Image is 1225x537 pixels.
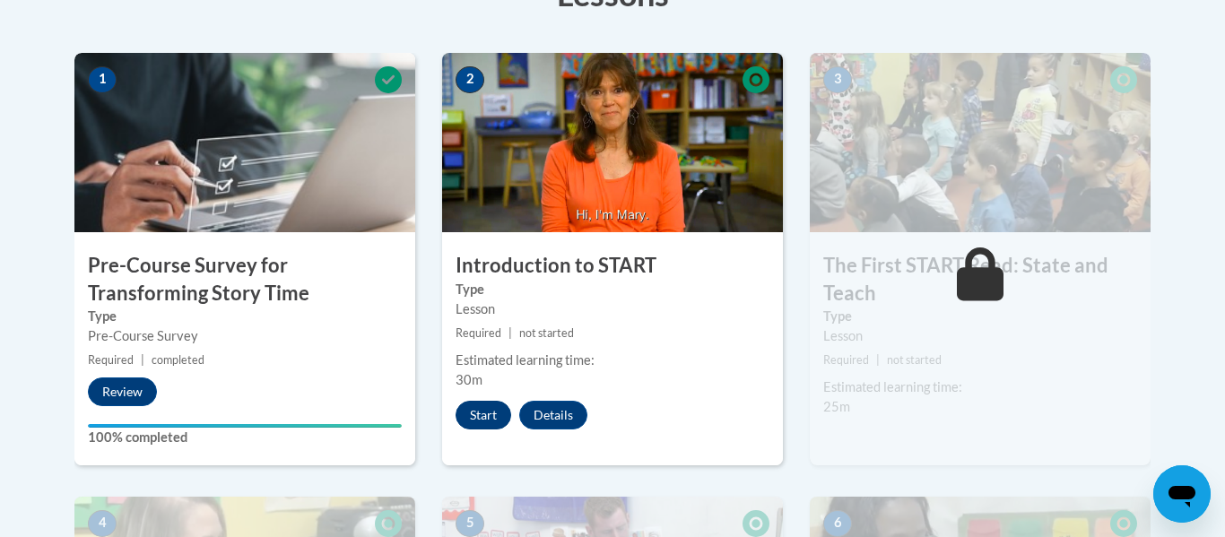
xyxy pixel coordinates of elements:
[88,353,134,367] span: Required
[456,401,511,429] button: Start
[823,353,869,367] span: Required
[823,399,850,414] span: 25m
[74,53,415,232] img: Course Image
[88,424,402,428] div: Your progress
[88,307,402,326] label: Type
[810,252,1151,307] h3: The First START Read: State and Teach
[456,510,484,537] span: 5
[519,401,587,429] button: Details
[456,299,769,319] div: Lesson
[456,326,501,340] span: Required
[88,326,402,346] div: Pre-Course Survey
[823,307,1137,326] label: Type
[823,326,1137,346] div: Lesson
[876,353,880,367] span: |
[88,377,157,406] button: Review
[508,326,512,340] span: |
[810,53,1151,232] img: Course Image
[456,351,769,370] div: Estimated learning time:
[88,510,117,537] span: 4
[823,377,1137,397] div: Estimated learning time:
[88,66,117,93] span: 1
[141,353,144,367] span: |
[442,252,783,280] h3: Introduction to START
[1153,465,1211,523] iframe: Button to launch messaging window
[519,326,574,340] span: not started
[823,66,852,93] span: 3
[88,428,402,447] label: 100% completed
[456,372,482,387] span: 30m
[74,252,415,307] h3: Pre-Course Survey for Transforming Story Time
[152,353,204,367] span: completed
[456,66,484,93] span: 2
[823,510,852,537] span: 6
[442,53,783,232] img: Course Image
[456,280,769,299] label: Type
[887,353,942,367] span: not started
